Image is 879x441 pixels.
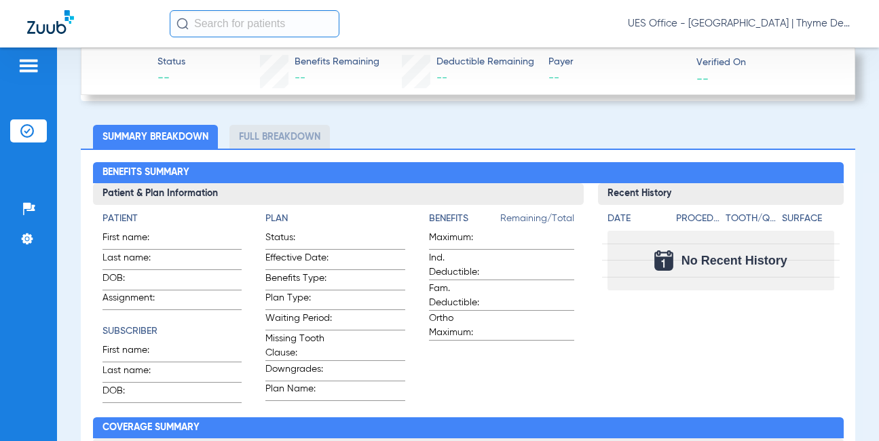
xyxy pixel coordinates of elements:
iframe: Chat Widget [811,376,879,441]
h4: Benefits [429,212,500,226]
span: Maximum: [429,231,495,249]
app-breakdown-title: Tooth/Quad [726,212,777,231]
span: Fam. Deductible: [429,282,495,310]
span: Verified On [696,56,833,70]
span: DOB: [102,384,169,402]
span: Last name: [102,251,169,269]
span: Plan Type: [265,291,332,309]
h4: Procedure [676,212,721,226]
span: Plan Name: [265,382,332,400]
span: Downgrades: [265,362,332,381]
span: Waiting Period: [265,311,332,330]
span: No Recent History [681,254,787,267]
h4: Plan [265,212,405,226]
app-breakdown-title: Date [607,212,665,231]
app-breakdown-title: Procedure [676,212,721,231]
h3: Recent History [598,183,844,205]
h3: Patient & Plan Information [93,183,584,205]
span: -- [436,73,447,83]
h2: Coverage Summary [93,417,844,439]
img: Search Icon [176,18,189,30]
span: Payer [548,55,685,69]
h4: Patient [102,212,242,226]
span: Ind. Deductible: [429,251,495,280]
span: Last name: [102,364,169,382]
h4: Tooth/Quad [726,212,777,226]
h4: Date [607,212,665,226]
span: Ortho Maximum: [429,311,495,340]
span: First name: [102,343,169,362]
app-breakdown-title: Benefits [429,212,500,231]
img: Zuub Logo [27,10,74,34]
span: Benefits Type: [265,271,332,290]
span: -- [157,70,185,87]
h4: Surface [782,212,834,226]
span: DOB: [102,271,169,290]
span: -- [548,70,685,87]
span: UES Office - [GEOGRAPHIC_DATA] | Thyme Dental Care [628,17,852,31]
span: Assignment: [102,291,169,309]
span: -- [696,71,709,85]
input: Search for patients [170,10,339,37]
span: Deductible Remaining [436,55,534,69]
span: First name: [102,231,169,249]
h4: Subscriber [102,324,242,339]
span: Missing Tooth Clause: [265,332,332,360]
span: -- [295,73,305,83]
span: Benefits Remaining [295,55,379,69]
span: Remaining/Total [500,212,574,231]
app-breakdown-title: Surface [782,212,834,231]
li: Full Breakdown [229,125,330,149]
img: Calendar [654,250,673,271]
img: hamburger-icon [18,58,39,74]
h2: Benefits Summary [93,162,844,184]
li: Summary Breakdown [93,125,218,149]
span: Status: [265,231,332,249]
span: Status [157,55,185,69]
span: Effective Date: [265,251,332,269]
